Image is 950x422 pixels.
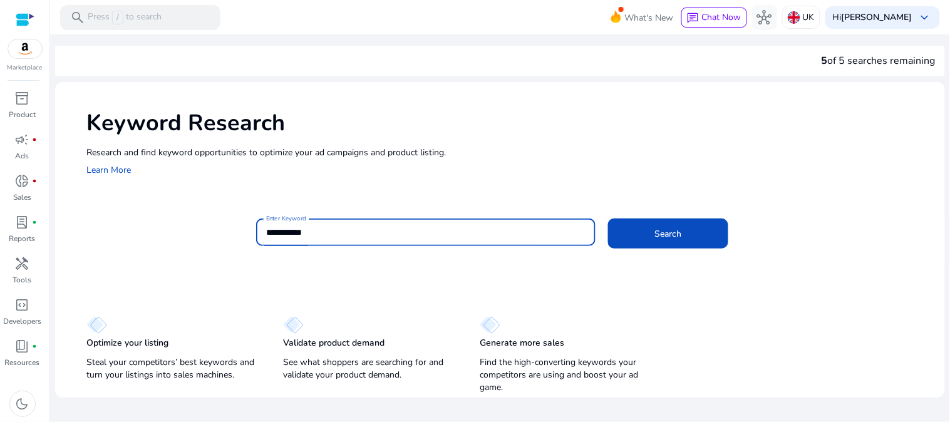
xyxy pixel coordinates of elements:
[283,337,385,349] p: Validate product demand
[480,337,564,349] p: Generate more sales
[33,220,38,225] span: fiber_manual_record
[33,137,38,142] span: fiber_manual_record
[86,356,258,381] p: Steal your competitors’ best keywords and turn your listings into sales machines.
[15,339,30,354] span: book_4
[702,11,741,23] span: Chat Now
[687,12,700,24] span: chat
[5,357,40,368] p: Resources
[681,8,747,28] button: chatChat Now
[9,233,36,244] p: Reports
[86,146,932,159] p: Research and find keyword opportunities to optimize your ad campaigns and product listing.
[9,109,36,120] p: Product
[33,178,38,183] span: fiber_manual_record
[752,5,777,30] button: hub
[655,227,682,240] span: Search
[15,297,30,312] span: code_blocks
[625,7,674,29] span: What's New
[842,11,912,23] b: [PERSON_NAME]
[15,91,30,106] span: inventory_2
[86,337,168,349] p: Optimize your listing
[803,6,815,28] p: UK
[13,274,32,286] p: Tools
[917,10,932,25] span: keyboard_arrow_down
[86,110,932,136] h1: Keyword Research
[8,39,42,58] img: amazon.svg
[833,13,912,22] p: Hi
[283,316,304,334] img: diamond.svg
[15,256,30,271] span: handyman
[15,132,30,147] span: campaign
[608,219,728,249] button: Search
[822,53,936,68] div: of 5 searches remaining
[283,356,455,381] p: See what shoppers are searching for and validate your product demand.
[86,316,107,334] img: diamond.svg
[70,10,85,25] span: search
[822,54,828,68] span: 5
[266,214,306,223] mat-label: Enter Keyword
[788,11,800,24] img: uk.svg
[15,396,30,411] span: dark_mode
[86,164,131,176] a: Learn More
[8,63,43,73] p: Marketplace
[757,10,772,25] span: hub
[15,215,30,230] span: lab_profile
[3,316,41,327] p: Developers
[112,11,123,24] span: /
[16,150,29,162] p: Ads
[13,192,31,203] p: Sales
[480,316,500,334] img: diamond.svg
[88,11,162,24] p: Press to search
[480,356,651,394] p: Find the high-converting keywords your competitors are using and boost your ad game.
[33,344,38,349] span: fiber_manual_record
[15,173,30,188] span: donut_small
